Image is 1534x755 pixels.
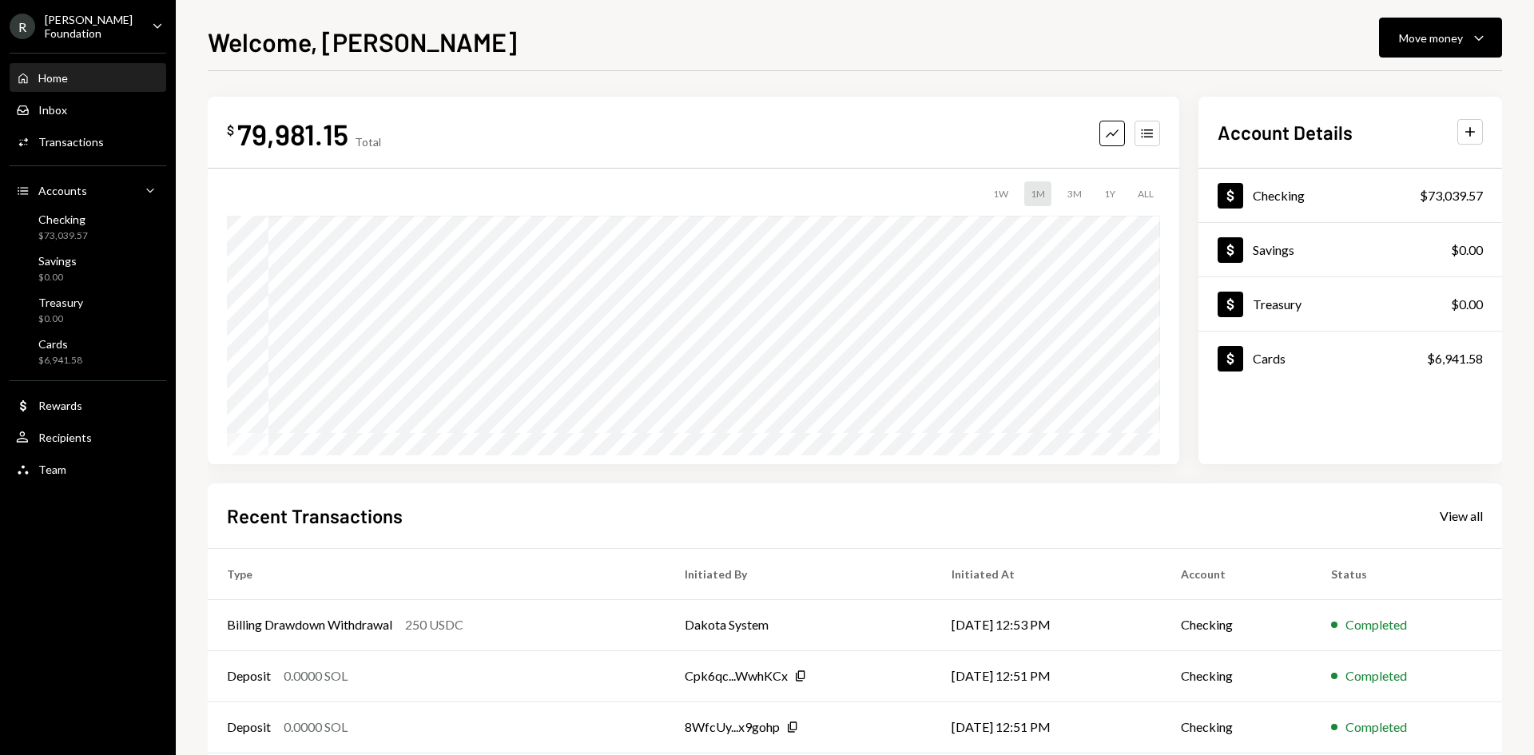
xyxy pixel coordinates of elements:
[1345,615,1407,634] div: Completed
[284,666,348,685] div: 0.0000 SOL
[38,431,92,444] div: Recipients
[932,599,1161,650] td: [DATE] 12:53 PM
[10,208,166,246] a: Checking$73,039.57
[1345,666,1407,685] div: Completed
[685,717,780,737] div: 8WfcUy...x9gohp
[237,116,348,152] div: 79,981.15
[227,503,403,529] h2: Recent Transactions
[1253,296,1302,312] div: Treasury
[38,71,68,85] div: Home
[1098,181,1122,206] div: 1Y
[10,391,166,419] a: Rewards
[355,135,381,149] div: Total
[38,103,67,117] div: Inbox
[10,176,166,205] a: Accounts
[1451,240,1483,260] div: $0.00
[10,423,166,451] a: Recipients
[10,63,166,92] a: Home
[1024,181,1051,206] div: 1M
[1399,30,1463,46] div: Move money
[227,717,271,737] div: Deposit
[1198,332,1502,385] a: Cards$6,941.58
[10,249,166,288] a: Savings$0.00
[38,229,88,243] div: $73,039.57
[1131,181,1160,206] div: ALL
[38,337,82,351] div: Cards
[405,615,463,634] div: 250 USDC
[10,332,166,371] a: Cards$6,941.58
[1440,507,1483,524] a: View all
[987,181,1015,206] div: 1W
[666,548,933,599] th: Initiated By
[1198,169,1502,222] a: Checking$73,039.57
[1427,349,1483,368] div: $6,941.58
[1440,508,1483,524] div: View all
[38,184,87,197] div: Accounts
[38,254,77,268] div: Savings
[1162,548,1312,599] th: Account
[685,666,788,685] div: Cpk6qc...WwhKCx
[666,599,933,650] td: Dakota System
[1198,277,1502,331] a: Treasury$0.00
[10,455,166,483] a: Team
[10,291,166,329] a: Treasury$0.00
[38,296,83,309] div: Treasury
[10,95,166,124] a: Inbox
[38,135,104,149] div: Transactions
[208,26,517,58] h1: Welcome, [PERSON_NAME]
[38,354,82,368] div: $6,941.58
[45,13,139,40] div: [PERSON_NAME] Foundation
[10,14,35,39] div: R
[227,122,234,138] div: $
[1162,650,1312,701] td: Checking
[208,548,666,599] th: Type
[932,701,1161,753] td: [DATE] 12:51 PM
[1312,548,1502,599] th: Status
[38,213,88,226] div: Checking
[932,548,1161,599] th: Initiated At
[1162,599,1312,650] td: Checking
[1379,18,1502,58] button: Move money
[1162,701,1312,753] td: Checking
[10,127,166,156] a: Transactions
[1451,295,1483,314] div: $0.00
[227,615,392,634] div: Billing Drawdown Withdrawal
[38,312,83,326] div: $0.00
[932,650,1161,701] td: [DATE] 12:51 PM
[284,717,348,737] div: 0.0000 SOL
[1253,188,1305,203] div: Checking
[1420,186,1483,205] div: $73,039.57
[1345,717,1407,737] div: Completed
[38,399,82,412] div: Rewards
[1061,181,1088,206] div: 3M
[38,463,66,476] div: Team
[1198,223,1502,276] a: Savings$0.00
[38,271,77,284] div: $0.00
[1218,119,1353,145] h2: Account Details
[227,666,271,685] div: Deposit
[1253,242,1294,257] div: Savings
[1253,351,1286,366] div: Cards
